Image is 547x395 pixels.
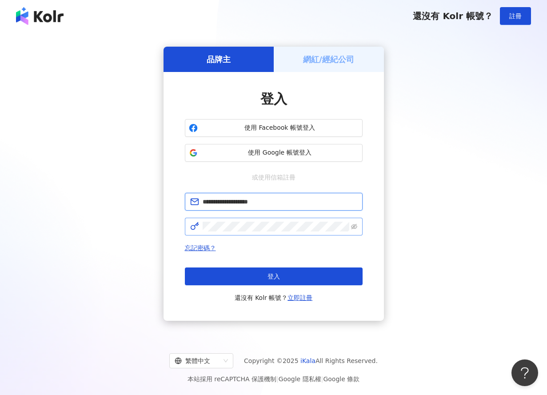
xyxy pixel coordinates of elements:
[260,91,287,107] span: 登入
[303,54,354,65] h5: 網紅/經紀公司
[500,7,531,25] button: 註冊
[16,7,64,25] img: logo
[201,148,359,157] span: 使用 Google 帳號登入
[321,375,323,383] span: |
[287,294,312,301] a: 立即註冊
[413,11,493,21] span: 還沒有 Kolr 帳號？
[323,375,359,383] a: Google 條款
[276,375,279,383] span: |
[185,119,363,137] button: 使用 Facebook 帳號登入
[188,374,359,384] span: 本站採用 reCAPTCHA 保護機制
[509,12,522,20] span: 註冊
[175,354,220,368] div: 繁體中文
[201,124,359,132] span: 使用 Facebook 帳號登入
[244,355,378,366] span: Copyright © 2025 All Rights Reserved.
[235,292,313,303] span: 還沒有 Kolr 帳號？
[207,54,231,65] h5: 品牌主
[185,144,363,162] button: 使用 Google 帳號登入
[351,223,357,230] span: eye-invisible
[268,273,280,280] span: 登入
[185,267,363,285] button: 登入
[511,359,538,386] iframe: Help Scout Beacon - Open
[185,244,216,251] a: 忘記密碼？
[279,375,321,383] a: Google 隱私權
[246,172,302,182] span: 或使用信箱註冊
[300,357,315,364] a: iKala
